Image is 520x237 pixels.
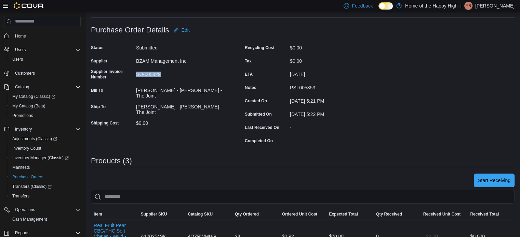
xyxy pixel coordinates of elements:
[91,209,138,220] button: Item
[185,209,232,220] button: Catalog SKU
[10,182,81,191] span: Transfers (Classic)
[15,230,29,236] span: Reports
[91,88,103,93] label: Bill To
[10,112,81,120] span: Promotions
[7,182,83,191] a: Transfers (Classic)
[10,173,46,181] a: Purchase Orders
[7,153,83,163] a: Inventory Manager (Classic)
[1,82,83,92] button: Catalog
[245,72,253,77] label: ETA
[94,211,102,217] span: Item
[10,163,32,172] a: Manifests
[136,118,228,126] div: $0.00
[1,31,83,41] button: Home
[470,211,499,217] span: Received Total
[12,193,29,199] span: Transfers
[7,172,83,182] button: Purchase Orders
[182,27,190,33] span: Edit
[478,177,510,184] span: Start Receiving
[136,42,228,50] div: Submitted
[1,205,83,214] button: Operations
[188,211,213,217] span: Catalog SKU
[12,83,81,91] span: Catalog
[12,113,33,118] span: Promotions
[290,122,382,130] div: -
[7,111,83,120] button: Promotions
[475,2,515,10] p: [PERSON_NAME]
[10,102,48,110] a: My Catalog (Beta)
[91,26,169,34] h3: Purchase Order Details
[290,42,382,50] div: $0.00
[10,55,81,63] span: Users
[245,98,267,104] label: Created On
[12,174,43,180] span: Purchase Orders
[10,192,81,200] span: Transfers
[282,211,317,217] span: Ordered Unit Cost
[1,45,83,55] button: Users
[7,55,83,64] button: Users
[7,101,83,111] button: My Catalog (Beta)
[12,184,52,189] span: Transfers (Classic)
[12,217,47,222] span: Cash Management
[245,85,256,90] label: Notes
[7,214,83,224] button: Cash Management
[10,92,58,101] a: My Catalog (Classic)
[12,103,45,109] span: My Catalog (Beta)
[10,163,81,172] span: Manifests
[136,69,228,77] div: SO-005829
[378,2,393,10] input: Dark Mode
[91,104,106,109] label: Ship To
[12,32,29,40] a: Home
[12,46,28,54] button: Users
[12,83,32,91] button: Catalog
[91,157,132,165] h3: Products (3)
[12,125,35,133] button: Inventory
[7,163,83,172] button: Manifests
[405,2,457,10] p: Home of the Happy High
[326,209,373,220] button: Expected Total
[290,69,382,77] div: [DATE]
[290,135,382,144] div: -
[12,32,81,40] span: Home
[12,136,57,142] span: Adjustments (Classic)
[136,56,228,64] div: BZAM Management Inc
[290,109,382,117] div: [DATE] 5:22 PM
[10,92,81,101] span: My Catalog (Classic)
[91,69,133,80] label: Supplier Invoice Number
[421,209,468,220] button: Received Unit Cost
[12,94,55,99] span: My Catalog (Classic)
[1,124,83,134] button: Inventory
[12,46,81,54] span: Users
[245,45,275,50] label: Recycling Cost
[423,211,461,217] span: Received Unit Cost
[10,182,54,191] a: Transfers (Classic)
[232,209,279,220] button: Qty Ordered
[7,191,83,201] button: Transfers
[12,229,32,237] button: Reports
[7,134,83,144] a: Adjustments (Classic)
[12,206,81,214] span: Operations
[245,58,252,64] label: Tax
[138,209,185,220] button: Supplier SKU
[466,2,471,10] span: YB
[15,127,32,132] span: Inventory
[329,211,358,217] span: Expected Total
[10,173,81,181] span: Purchase Orders
[290,95,382,104] div: [DATE] 5:21 PM
[91,120,119,126] label: Shipping Cost
[279,209,326,220] button: Ordered Unit Cost
[136,85,228,99] div: [PERSON_NAME] - [PERSON_NAME] - The Joint
[12,125,81,133] span: Inventory
[10,112,36,120] a: Promotions
[10,135,81,143] span: Adjustments (Classic)
[245,112,272,117] label: Submitted On
[15,207,35,212] span: Operations
[12,146,41,151] span: Inventory Count
[12,206,38,214] button: Operations
[474,174,515,187] button: Start Receiving
[464,2,472,10] div: Yuli Berdychevskiy
[10,192,32,200] a: Transfers
[15,33,26,39] span: Home
[10,154,71,162] a: Inventory Manager (Classic)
